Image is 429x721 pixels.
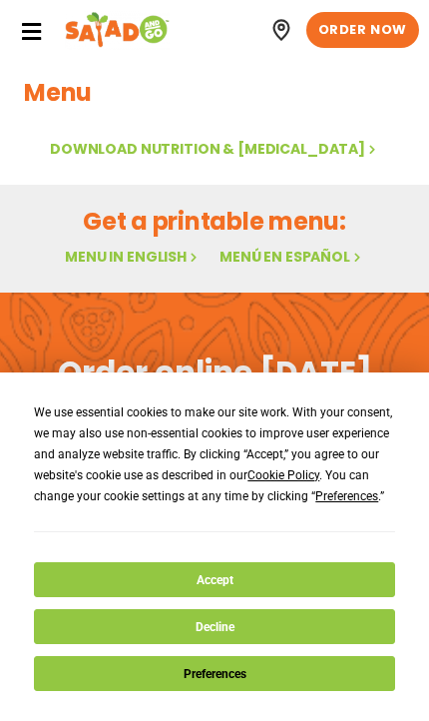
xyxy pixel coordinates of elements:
a: Download Nutrition & [MEDICAL_DATA] [50,139,379,159]
button: Accept [34,562,394,597]
span: ORDER NOW [318,21,407,39]
a: ORDER NOW [306,12,419,48]
button: Decline [34,609,394,644]
h1: Menu [24,75,405,110]
h2: Get a printable menu: [24,204,405,239]
button: Preferences [34,656,394,691]
h2: Order online [DATE] [58,353,372,392]
span: Preferences [315,489,378,503]
span: Cookie Policy [247,468,319,482]
a: Menu in English [65,247,201,267]
a: Menú en español [219,247,364,267]
img: Header logo [65,10,170,50]
div: We use essential cookies to make our site work. With your consent, we may also use non-essential ... [34,402,394,507]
